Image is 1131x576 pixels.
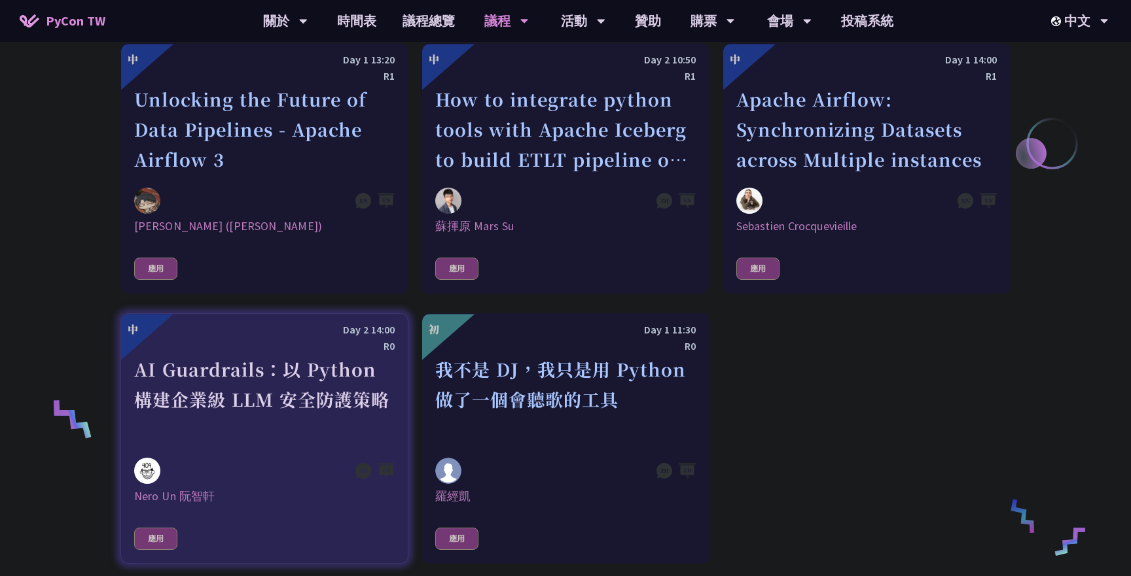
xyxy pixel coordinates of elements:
[422,43,709,294] a: 中 Day 2 10:50 R1 How to integrate python tools with Apache Iceberg to build ETLT pipeline on Shif...
[134,322,395,338] div: Day 2 14:00
[7,5,118,37] a: PyCon TW
[429,322,439,337] div: 初
[435,68,696,84] div: R1
[736,52,997,68] div: Day 1 14:00
[134,458,160,484] img: Nero Un 阮智軒
[435,322,696,338] div: Day 1 11:30
[134,258,177,280] div: 應用
[134,188,160,214] img: 李唯 (Wei Lee)
[736,218,997,234] div: Sebastien Crocquevieille
[736,258,780,280] div: 應用
[736,188,763,214] img: Sebastien Crocquevieille
[429,52,439,67] div: 中
[435,258,478,280] div: 應用
[134,528,177,550] div: 應用
[46,11,105,31] span: PyCon TW
[435,218,696,234] div: 蘇揮原 Mars Su
[435,488,696,504] div: 羅經凱
[435,354,696,445] div: 我不是 DJ，我只是用 Python 做了一個會聽歌的工具
[134,52,395,68] div: Day 1 13:20
[730,52,740,67] div: 中
[134,68,395,84] div: R1
[134,84,395,175] div: Unlocking the Future of Data Pipelines - Apache Airflow 3
[120,43,408,294] a: 中 Day 1 13:20 R1 Unlocking the Future of Data Pipelines - Apache Airflow 3 李唯 (Wei Lee) [PERSON_N...
[128,52,138,67] div: 中
[435,458,461,484] img: 羅經凱
[134,488,395,504] div: Nero Un 阮智軒
[435,338,696,354] div: R0
[134,338,395,354] div: R0
[134,354,395,445] div: AI Guardrails：以 Python 構建企業級 LLM 安全防護策略
[435,528,478,550] div: 應用
[1051,16,1064,26] img: Locale Icon
[736,68,997,84] div: R1
[120,313,408,564] a: 中 Day 2 14:00 R0 AI Guardrails：以 Python 構建企業級 LLM 安全防護策略 Nero Un 阮智軒 Nero Un 阮智軒 應用
[435,84,696,175] div: How to integrate python tools with Apache Iceberg to build ETLT pipeline on Shift-Left Architecture
[723,43,1011,294] a: 中 Day 1 14:00 R1 Apache Airflow: Synchronizing Datasets across Multiple instances Sebastien Crocq...
[134,218,395,234] div: [PERSON_NAME] ([PERSON_NAME])
[736,84,997,175] div: Apache Airflow: Synchronizing Datasets across Multiple instances
[435,52,696,68] div: Day 2 10:50
[422,313,709,564] a: 初 Day 1 11:30 R0 我不是 DJ，我只是用 Python 做了一個會聽歌的工具 羅經凱 羅經凱 應用
[435,188,461,214] img: 蘇揮原 Mars Su
[128,322,138,337] div: 中
[20,14,39,27] img: Home icon of PyCon TW 2025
